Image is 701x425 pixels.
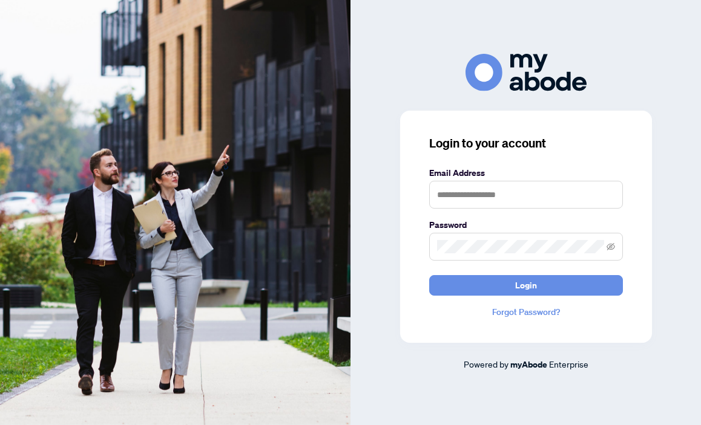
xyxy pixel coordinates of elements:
h3: Login to your account [429,135,623,152]
button: Login [429,275,623,296]
span: Enterprise [549,358,588,369]
label: Password [429,218,623,232]
a: myAbode [510,358,547,371]
span: Powered by [464,358,508,369]
label: Email Address [429,166,623,180]
a: Forgot Password? [429,305,623,319]
span: eye-invisible [607,242,615,251]
img: ma-logo [466,54,587,91]
span: Login [515,276,537,295]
